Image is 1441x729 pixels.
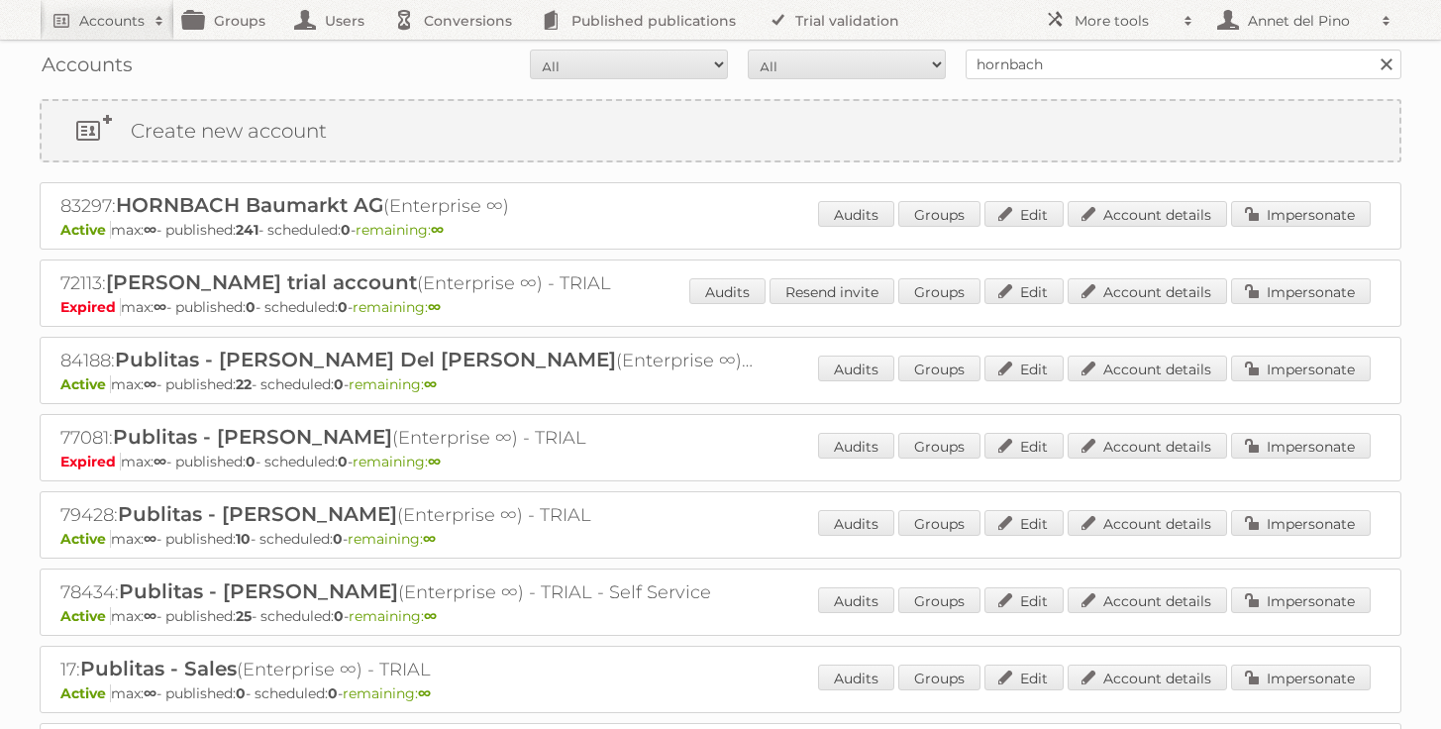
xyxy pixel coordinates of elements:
p: max: - published: - scheduled: - [60,375,1381,393]
a: Audits [689,278,766,304]
strong: 0 [328,684,338,702]
strong: 0 [338,453,348,470]
a: Audits [818,587,894,613]
span: remaining: [353,453,441,470]
a: Impersonate [1231,587,1371,613]
a: Edit [984,510,1064,536]
a: Impersonate [1231,278,1371,304]
strong: ∞ [144,375,156,393]
p: max: - published: - scheduled: - [60,298,1381,316]
a: Account details [1068,665,1227,690]
h2: 83297: (Enterprise ∞) [60,193,754,219]
strong: 0 [334,607,344,625]
span: Active [60,684,111,702]
a: Account details [1068,278,1227,304]
p: max: - published: - scheduled: - [60,684,1381,702]
strong: ∞ [144,221,156,239]
a: Impersonate [1231,665,1371,690]
span: Publitas - [PERSON_NAME] [118,502,397,526]
span: remaining: [349,375,437,393]
strong: ∞ [424,375,437,393]
span: Active [60,530,111,548]
strong: ∞ [428,453,441,470]
a: Edit [984,665,1064,690]
span: Publitas - [PERSON_NAME] Del [PERSON_NAME] [115,348,616,371]
h2: 78434: (Enterprise ∞) - TRIAL - Self Service [60,579,754,605]
p: max: - published: - scheduled: - [60,530,1381,548]
a: Account details [1068,356,1227,381]
a: Account details [1068,201,1227,227]
a: Audits [818,665,894,690]
h2: 72113: (Enterprise ∞) - TRIAL [60,270,754,296]
span: Publitas - [PERSON_NAME] [119,579,398,603]
a: Create new account [42,101,1399,160]
strong: 0 [246,453,256,470]
a: Groups [898,587,980,613]
a: Account details [1068,510,1227,536]
strong: 10 [236,530,251,548]
strong: 0 [334,375,344,393]
a: Impersonate [1231,356,1371,381]
span: HORNBACH Baumarkt AG [116,193,383,217]
strong: ∞ [144,530,156,548]
strong: ∞ [154,453,166,470]
strong: ∞ [423,530,436,548]
strong: 0 [236,684,246,702]
h2: 17: (Enterprise ∞) - TRIAL [60,657,754,682]
a: Groups [898,356,980,381]
a: Account details [1068,587,1227,613]
p: max: - published: - scheduled: - [60,607,1381,625]
h2: 79428: (Enterprise ∞) - TRIAL [60,502,754,528]
span: remaining: [348,530,436,548]
a: Edit [984,433,1064,459]
span: remaining: [343,684,431,702]
strong: ∞ [428,298,441,316]
p: max: - published: - scheduled: - [60,453,1381,470]
span: Active [60,607,111,625]
strong: ∞ [424,607,437,625]
a: Audits [818,510,894,536]
a: Impersonate [1231,510,1371,536]
a: Audits [818,433,894,459]
strong: 241 [236,221,258,239]
a: Groups [898,278,980,304]
strong: 0 [341,221,351,239]
strong: ∞ [144,607,156,625]
strong: 22 [236,375,252,393]
strong: ∞ [418,684,431,702]
strong: 0 [246,298,256,316]
a: Impersonate [1231,433,1371,459]
span: remaining: [353,298,441,316]
a: Audits [818,356,894,381]
span: remaining: [349,607,437,625]
a: Groups [898,201,980,227]
strong: 25 [236,607,252,625]
a: Audits [818,201,894,227]
h2: Annet del Pino [1243,11,1372,31]
a: Account details [1068,433,1227,459]
strong: 0 [338,298,348,316]
a: Groups [898,433,980,459]
a: Edit [984,278,1064,304]
h2: More tools [1075,11,1174,31]
a: Groups [898,510,980,536]
span: Active [60,375,111,393]
span: Expired [60,453,121,470]
strong: ∞ [144,684,156,702]
a: Edit [984,587,1064,613]
span: Expired [60,298,121,316]
span: Publitas - [PERSON_NAME] [113,425,392,449]
span: remaining: [356,221,444,239]
strong: ∞ [154,298,166,316]
a: Groups [898,665,980,690]
h2: 77081: (Enterprise ∞) - TRIAL [60,425,754,451]
strong: ∞ [431,221,444,239]
span: Publitas - Sales [80,657,237,680]
strong: 0 [333,530,343,548]
h2: 84188: (Enterprise ∞) - TRIAL - Self Service [60,348,754,373]
a: Impersonate [1231,201,1371,227]
h2: Accounts [79,11,145,31]
p: max: - published: - scheduled: - [60,221,1381,239]
span: Active [60,221,111,239]
a: Edit [984,356,1064,381]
